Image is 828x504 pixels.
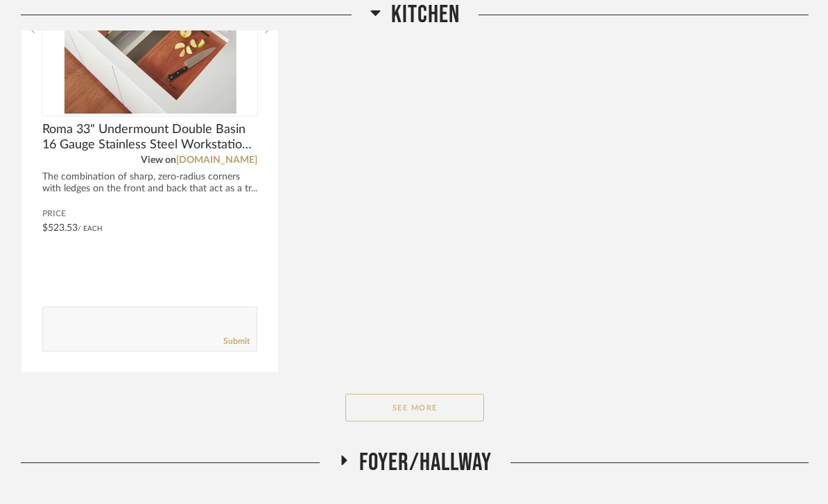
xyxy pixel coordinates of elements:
span: Roma 33" Undermount Double Basin 16 Gauge Stainless Steel Workstation Kitchen Sink with 2 Basin R... [42,122,257,153]
span: / Each [78,225,103,232]
a: Submit [223,336,250,347]
span: $523.53 [42,223,78,233]
button: See More [345,394,484,422]
span: View on [141,155,176,165]
span: Price [42,209,257,220]
span: Foyer/Hallway [359,448,492,478]
div: The combination of sharp, zero-radius corners with ledges on the front and back that act as a tr... [42,171,257,195]
a: [DOMAIN_NAME] [176,155,257,165]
